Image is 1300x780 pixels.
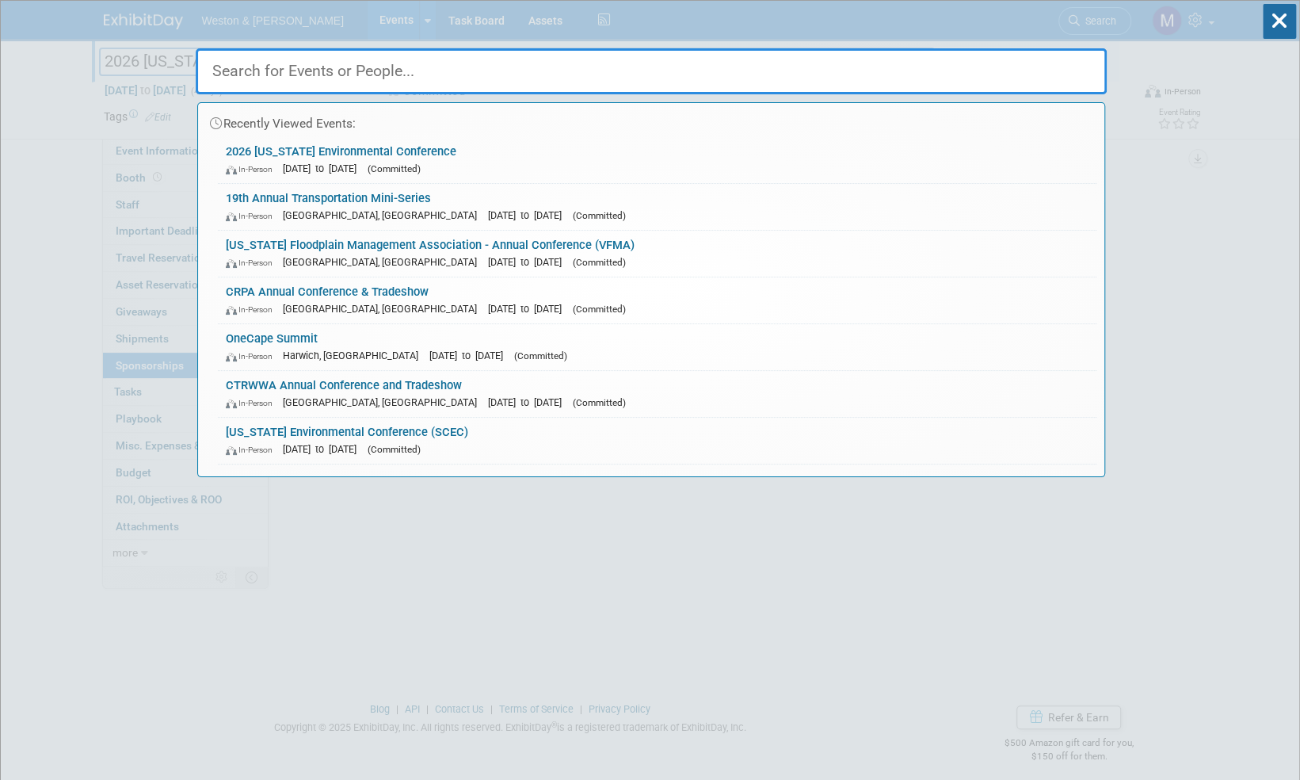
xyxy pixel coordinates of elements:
span: In-Person [226,398,280,408]
a: OneCape Summit In-Person Harwich, [GEOGRAPHIC_DATA] [DATE] to [DATE] (Committed) [218,324,1096,370]
a: CTRWWA Annual Conference and Tradeshow In-Person [GEOGRAPHIC_DATA], [GEOGRAPHIC_DATA] [DATE] to [... [218,371,1096,417]
span: [DATE] to [DATE] [283,443,364,455]
span: [DATE] to [DATE] [488,303,570,315]
span: [GEOGRAPHIC_DATA], [GEOGRAPHIC_DATA] [283,209,485,221]
a: [US_STATE] Floodplain Management Association - Annual Conference (VFMA) In-Person [GEOGRAPHIC_DAT... [218,231,1096,277]
span: In-Person [226,164,280,174]
span: In-Person [226,211,280,221]
a: 2026 [US_STATE] Environmental Conference In-Person [DATE] to [DATE] (Committed) [218,137,1096,183]
span: In-Person [226,304,280,315]
span: (Committed) [368,163,421,174]
span: [DATE] to [DATE] [488,396,570,408]
span: [GEOGRAPHIC_DATA], [GEOGRAPHIC_DATA] [283,303,485,315]
a: [US_STATE] Environmental Conference (SCEC) In-Person [DATE] to [DATE] (Committed) [218,418,1096,464]
span: [DATE] to [DATE] [488,256,570,268]
input: Search for Events or People... [196,48,1107,94]
a: 19th Annual Transportation Mini-Series In-Person [GEOGRAPHIC_DATA], [GEOGRAPHIC_DATA] [DATE] to [... [218,184,1096,230]
span: In-Person [226,351,280,361]
span: [DATE] to [DATE] [488,209,570,221]
span: (Committed) [573,397,626,408]
span: (Committed) [573,257,626,268]
span: (Committed) [573,210,626,221]
span: In-Person [226,258,280,268]
div: Recently Viewed Events: [206,103,1096,137]
span: (Committed) [573,304,626,315]
span: [DATE] to [DATE] [283,162,364,174]
span: (Committed) [368,444,421,455]
span: (Committed) [514,350,567,361]
span: [GEOGRAPHIC_DATA], [GEOGRAPHIC_DATA] [283,256,485,268]
span: In-Person [226,445,280,455]
a: CRPA Annual Conference & Tradeshow In-Person [GEOGRAPHIC_DATA], [GEOGRAPHIC_DATA] [DATE] to [DATE... [218,277,1096,323]
span: Harwich, [GEOGRAPHIC_DATA] [283,350,426,361]
span: [DATE] to [DATE] [429,350,511,361]
span: [GEOGRAPHIC_DATA], [GEOGRAPHIC_DATA] [283,396,485,408]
